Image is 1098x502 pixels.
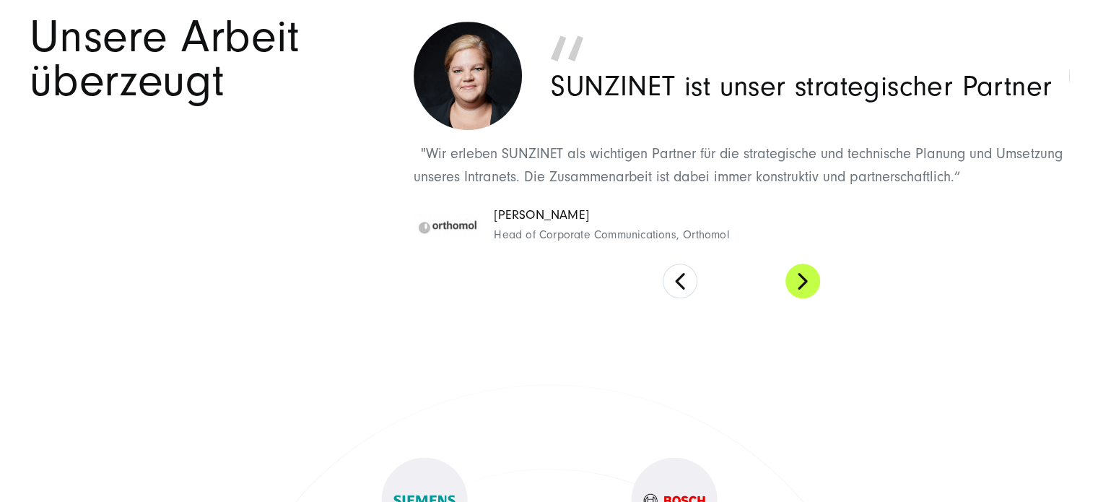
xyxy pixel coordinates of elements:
[414,22,522,130] img: Kristina Streuff - Orthomol - Head of Corporate Communications - Zitat für Digitalagentur SUNZINET
[414,142,1069,189] p: "Wir erleben SUNZINET als wichtigen Partner für die strategische und technische Planung und Umset...
[494,226,729,245] span: Head of Corporate Communications, Orthomol
[494,205,729,226] span: [PERSON_NAME]
[551,73,1052,100] p: SUNZINET ist unser strategischer Partner
[414,202,482,248] img: csm_orthomol_d98e818b0b
[30,15,393,103] h2: Unsere Arbeit überzeugt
